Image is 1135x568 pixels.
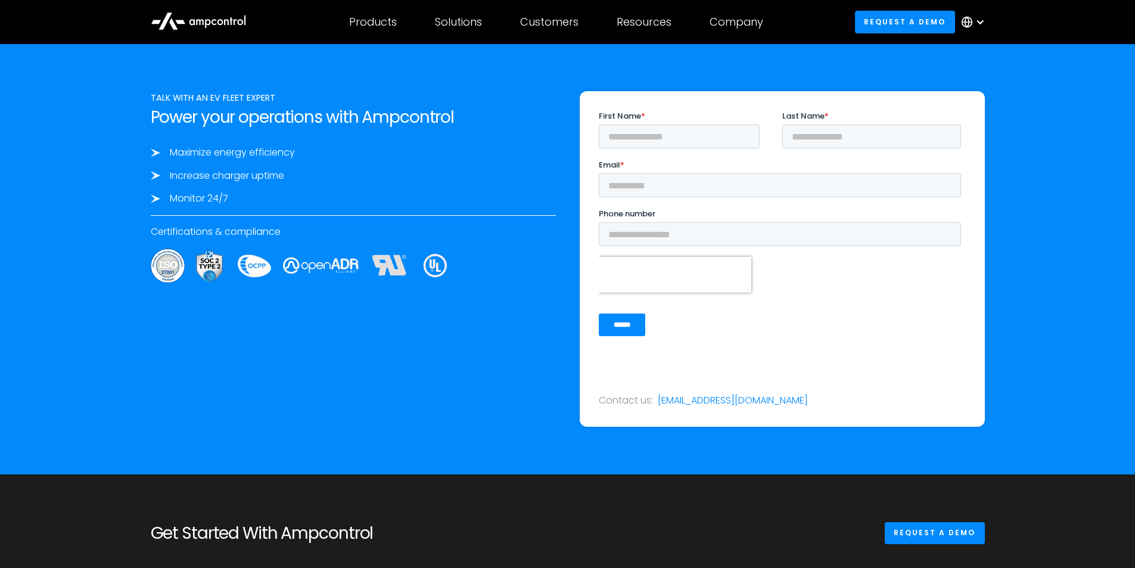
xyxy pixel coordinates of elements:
[599,110,966,346] iframe: Form 0
[435,15,482,29] div: Solutions
[170,146,295,159] div: Maximize energy efficiency
[520,15,579,29] div: Customers
[170,192,228,205] div: Monitor 24/7
[151,91,556,104] div: TALK WITH AN EV FLEET EXPERT
[710,15,763,29] div: Company
[151,107,556,128] h2: Power your operations with Ampcontrol
[151,523,413,544] h2: Get Started With Ampcontrol
[349,15,397,29] div: Products
[170,169,284,182] div: Increase charger uptime
[617,15,671,29] div: Resources
[658,394,808,407] a: [EMAIL_ADDRESS][DOMAIN_NAME]
[885,522,985,544] a: Request a demo
[151,225,556,238] div: Certifications & compliance
[855,11,955,33] a: Request a demo
[599,394,653,407] div: Contact us:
